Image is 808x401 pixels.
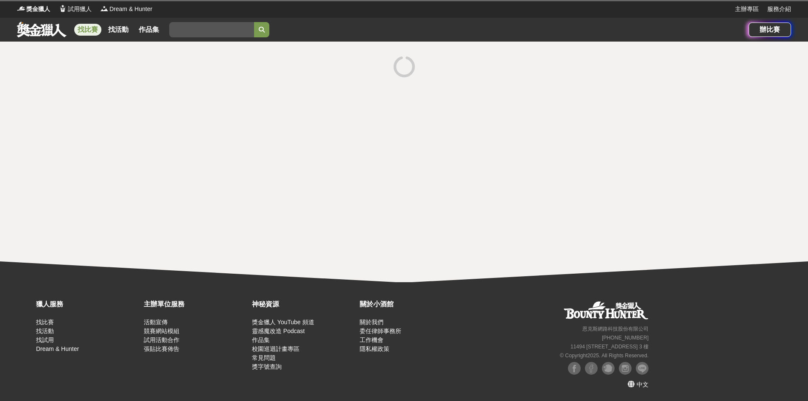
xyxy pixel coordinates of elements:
[252,319,314,325] a: 獎金獵人 YouTube 頻道
[767,5,791,14] a: 服務介紹
[619,362,632,375] img: Instagram
[560,353,649,359] small: © Copyright 2025 . All Rights Reserved.
[144,345,179,352] a: 張貼比賽佈告
[36,299,140,309] div: 獵人服務
[360,337,383,343] a: 工作機會
[636,362,649,375] img: LINE
[36,345,79,352] a: Dream & Hunter
[602,362,615,375] img: Plurk
[570,344,649,350] small: 11494 [STREET_ADDRESS] 3 樓
[582,326,649,332] small: 恩克斯網路科技股份有限公司
[252,363,282,370] a: 獎字號查詢
[36,337,54,343] a: 找試用
[109,5,152,14] span: Dream & Hunter
[36,328,54,334] a: 找活動
[252,354,276,361] a: 常見問題
[36,319,54,325] a: 找比賽
[360,299,463,309] div: 關於小酒館
[100,4,109,13] img: Logo
[26,5,50,14] span: 獎金獵人
[74,24,101,36] a: 找比賽
[68,5,92,14] span: 試用獵人
[585,362,598,375] img: Facebook
[360,319,383,325] a: 關於我們
[252,328,305,334] a: 靈感魔改造 Podcast
[135,24,162,36] a: 作品集
[59,4,67,13] img: Logo
[360,328,401,334] a: 委任律師事務所
[17,4,25,13] img: Logo
[568,362,581,375] img: Facebook
[17,5,50,14] a: Logo獎金獵人
[602,335,649,341] small: [PHONE_NUMBER]
[105,24,132,36] a: 找活動
[735,5,759,14] a: 主辦專區
[749,22,791,37] a: 辦比賽
[100,5,152,14] a: LogoDream & Hunter
[637,381,649,388] span: 中文
[144,299,247,309] div: 主辦單位服務
[252,299,355,309] div: 神秘資源
[144,328,179,334] a: 競賽網站模組
[144,319,168,325] a: 活動宣傳
[252,345,299,352] a: 校園巡迴計畫專區
[144,337,179,343] a: 試用活動合作
[59,5,92,14] a: Logo試用獵人
[252,337,270,343] a: 作品集
[360,345,389,352] a: 隱私權政策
